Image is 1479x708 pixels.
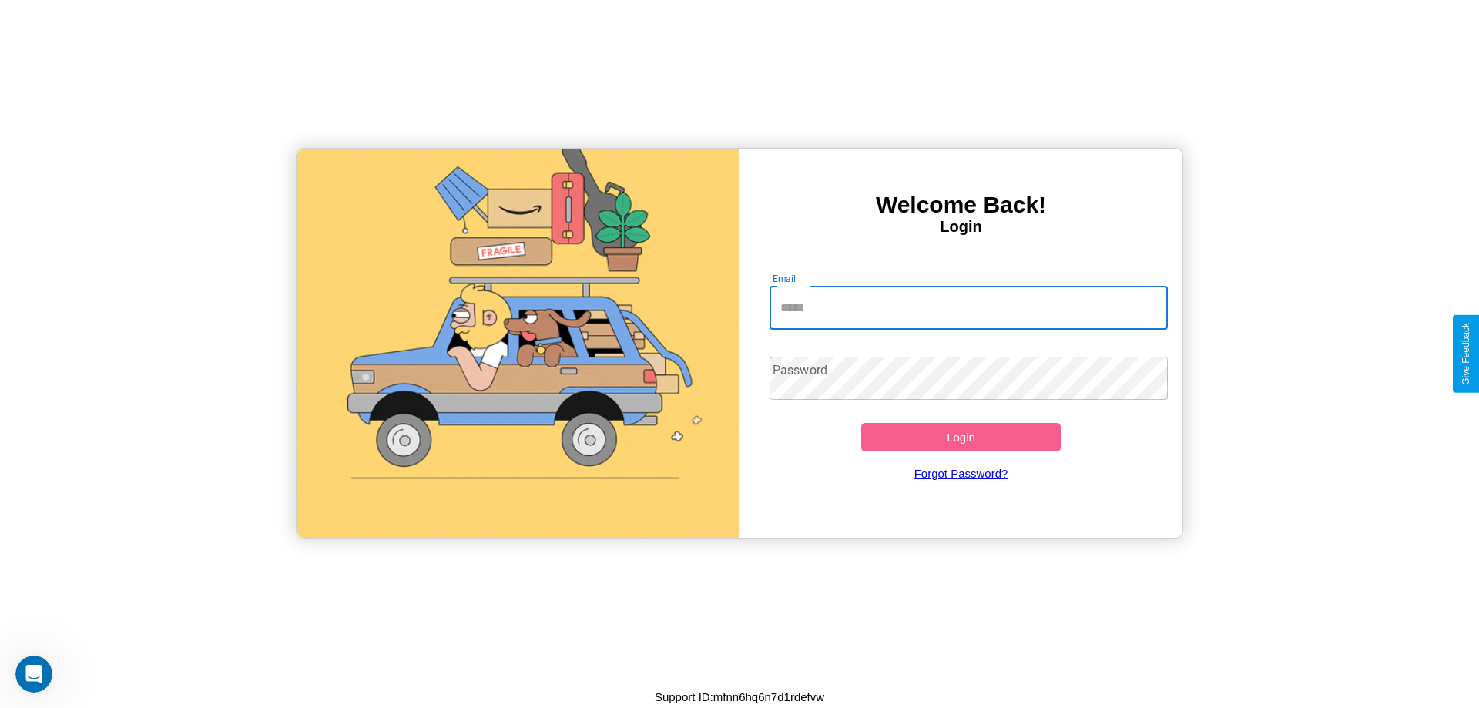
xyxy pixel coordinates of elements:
[739,192,1182,218] h3: Welcome Back!
[655,686,824,707] p: Support ID: mfnn6hq6n7d1rdefvw
[15,656,52,693] iframe: Intercom live chat
[762,451,1161,495] a: Forgot Password?
[773,272,797,285] label: Email
[861,423,1061,451] button: Login
[739,218,1182,236] h4: Login
[297,149,739,538] img: gif
[1461,323,1471,385] div: Give Feedback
